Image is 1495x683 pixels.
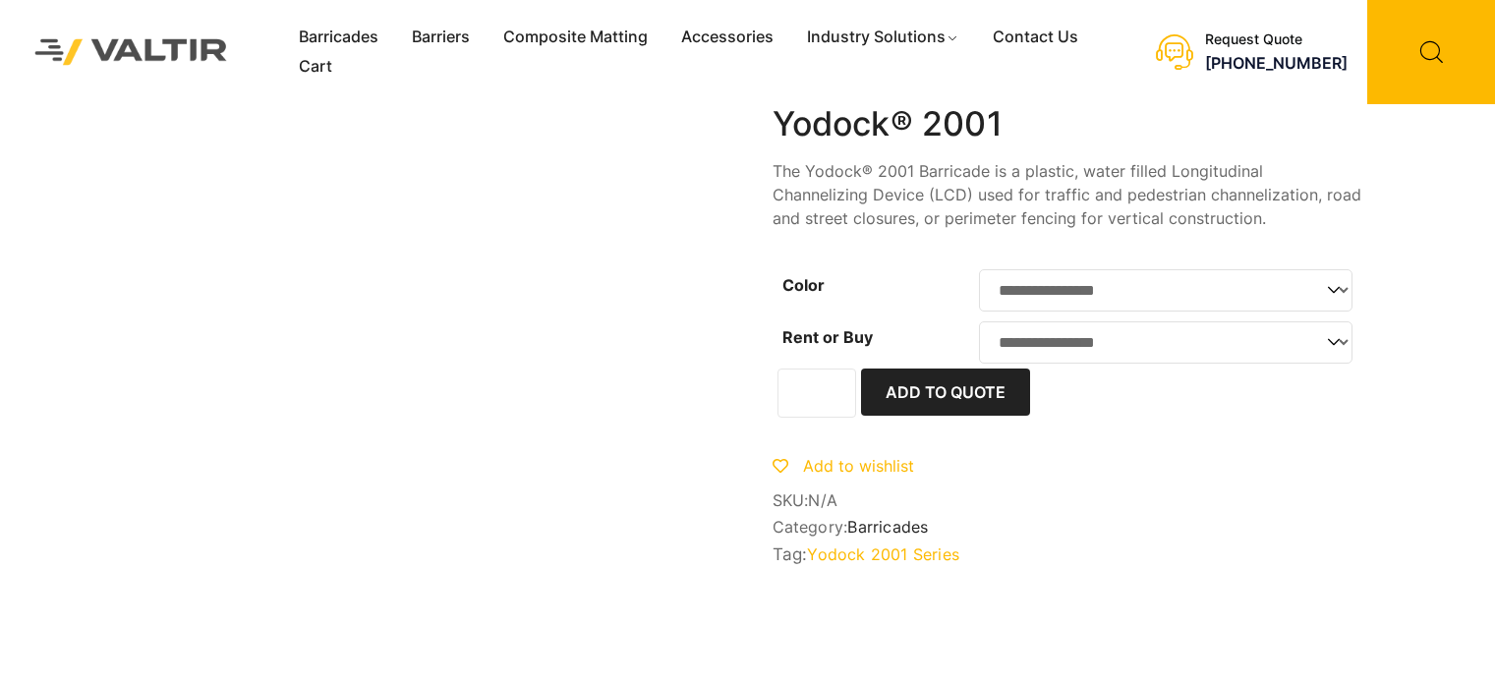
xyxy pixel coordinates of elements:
[1205,53,1348,73] a: [PHONE_NUMBER]
[487,23,664,52] a: Composite Matting
[664,23,790,52] a: Accessories
[1205,31,1348,48] div: Request Quote
[15,19,248,85] img: Valtir Rentals
[782,327,873,347] label: Rent or Buy
[847,517,928,537] a: Barricades
[773,104,1362,144] h1: Yodock® 2001
[808,490,837,510] span: N/A
[790,23,976,52] a: Industry Solutions
[777,369,856,418] input: Product quantity
[976,23,1095,52] a: Contact Us
[782,275,825,295] label: Color
[861,369,1030,416] button: Add to Quote
[395,23,487,52] a: Barriers
[773,518,1362,537] span: Category:
[282,52,349,82] a: Cart
[773,456,914,476] a: Add to wishlist
[803,456,914,476] span: Add to wishlist
[773,159,1362,230] p: The Yodock® 2001 Barricade is a plastic, water filled Longitudinal Channelizing Device (LCD) used...
[773,491,1362,510] span: SKU:
[807,544,959,564] a: Yodock 2001 Series
[282,23,395,52] a: Barricades
[773,544,1362,564] span: Tag:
